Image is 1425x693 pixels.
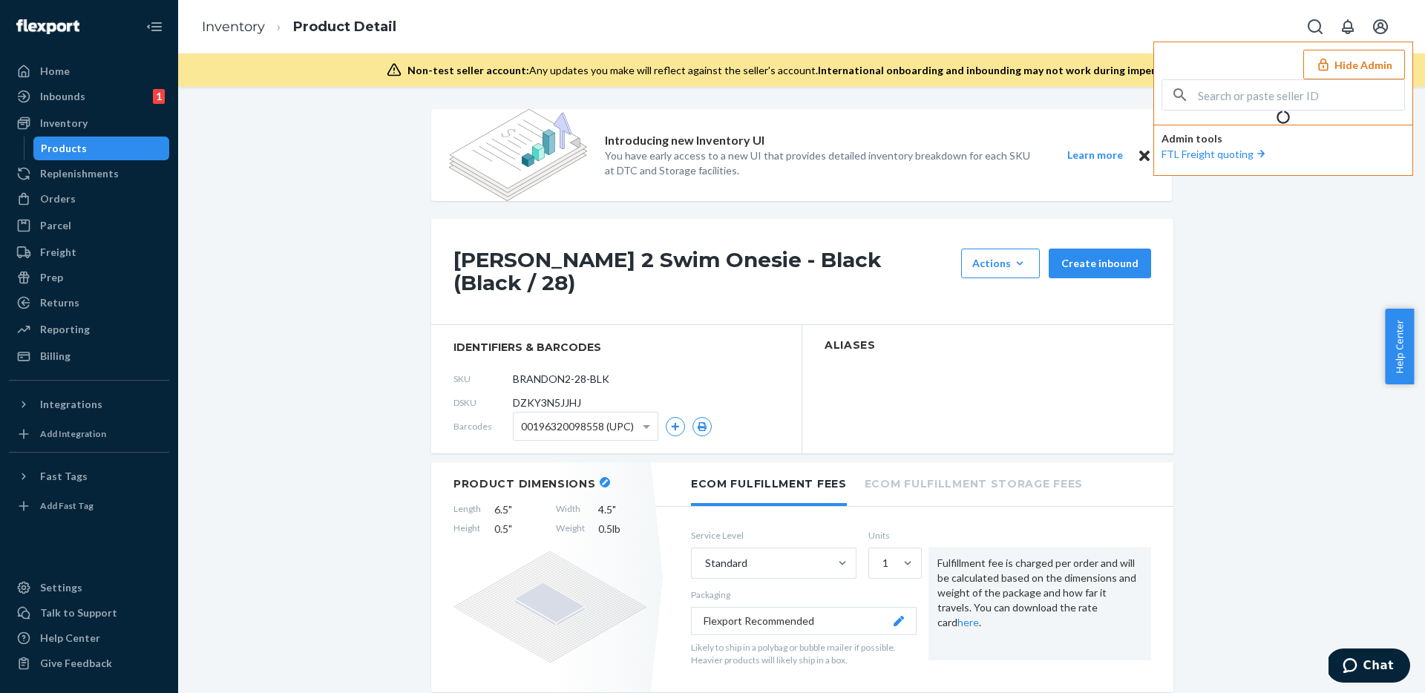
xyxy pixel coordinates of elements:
[453,477,596,490] h2: Product Dimensions
[605,148,1040,178] p: You have early access to a new UI that provides detailed inventory breakdown for each SKU at DTC ...
[41,141,87,156] div: Products
[1049,249,1151,278] button: Create inbound
[691,462,847,506] li: Ecom Fulfillment Fees
[9,318,169,341] a: Reporting
[453,249,954,295] h1: [PERSON_NAME] 2 Swim Onesie - Black (Black / 28)
[449,109,587,201] img: new-reports-banner-icon.82668bd98b6a51aee86340f2a7b77ae3.png
[33,137,170,160] a: Products
[612,503,616,516] span: "
[9,266,169,289] a: Prep
[40,89,85,104] div: Inbounds
[9,576,169,600] a: Settings
[1162,148,1268,160] a: FTL Freight quoting
[40,469,88,484] div: Fast Tags
[40,270,63,285] div: Prep
[9,240,169,264] a: Freight
[9,162,169,185] a: Replenishments
[153,89,165,104] div: 1
[9,651,169,675] button: Give Feedback
[40,64,70,79] div: Home
[691,529,856,542] label: Service Level
[691,588,917,601] p: Packaging
[40,631,100,646] div: Help Center
[453,396,513,409] span: DSKU
[40,166,119,181] div: Replenishments
[881,556,882,571] input: 1
[972,256,1029,271] div: Actions
[521,414,634,439] span: 00196320098558 (UPC)
[453,522,481,536] span: Height
[16,19,79,34] img: Flexport logo
[453,372,513,385] span: SKU
[556,502,585,517] span: Width
[40,116,88,131] div: Inventory
[9,85,169,108] a: Inbounds1
[407,63,1202,78] div: Any updates you make will reflect against the seller's account.
[868,529,917,542] label: Units
[818,64,1202,76] span: International onboarding and inbounding may not work during impersonation.
[40,656,112,671] div: Give Feedback
[928,547,1151,661] div: Fulfillment fee is charged per order and will be calculated based on the dimensions and weight of...
[9,291,169,315] a: Returns
[40,245,76,260] div: Freight
[1058,146,1132,165] button: Learn more
[508,522,512,535] span: "
[40,295,79,310] div: Returns
[40,427,106,440] div: Add Integration
[691,607,917,635] button: Flexport Recommended
[1385,309,1414,384] button: Help Center
[40,349,71,364] div: Billing
[140,12,169,42] button: Close Navigation
[494,522,543,536] span: 0.5
[453,420,513,433] span: Barcodes
[407,64,529,76] span: Non-test seller account:
[494,502,543,517] span: 6.5
[9,111,169,135] a: Inventory
[40,397,102,412] div: Integrations
[1162,131,1405,146] p: Admin tools
[598,502,646,517] span: 4.5
[293,19,396,35] a: Product Detail
[40,605,117,620] div: Talk to Support
[691,641,917,666] p: Likely to ship in a polybag or bubble mailer if possible. Heavier products will likely ship in a ...
[202,19,265,35] a: Inventory
[704,556,705,571] input: Standard
[453,502,481,517] span: Length
[190,5,408,49] ol: breadcrumbs
[1198,80,1404,110] input: Search or paste seller ID
[556,522,585,536] span: Weight
[9,59,169,83] a: Home
[882,556,888,571] div: 1
[40,580,82,595] div: Settings
[40,218,71,233] div: Parcel
[508,503,512,516] span: "
[513,395,581,410] span: DZKY3N5JJHJ
[40,499,94,512] div: Add Fast Tag
[598,522,646,536] span: 0.5 lb
[1329,648,1410,686] iframe: Opens a widget where you can chat to one of our agents
[9,494,169,518] a: Add Fast Tag
[9,187,169,211] a: Orders
[1135,146,1154,165] button: Close
[9,422,169,446] a: Add Integration
[961,249,1040,278] button: Actions
[705,556,747,571] div: Standard
[957,616,979,628] a: here
[40,322,90,337] div: Reporting
[453,340,779,355] span: identifiers & barcodes
[9,344,169,368] a: Billing
[1300,12,1330,42] button: Open Search Box
[1333,12,1363,42] button: Open notifications
[825,340,1151,351] h2: Aliases
[40,191,76,206] div: Orders
[1366,12,1395,42] button: Open account menu
[865,462,1083,503] li: Ecom Fulfillment Storage Fees
[9,626,169,650] a: Help Center
[9,393,169,416] button: Integrations
[605,132,764,149] p: Introducing new Inventory UI
[9,214,169,237] a: Parcel
[9,601,169,625] button: Talk to Support
[9,464,169,488] button: Fast Tags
